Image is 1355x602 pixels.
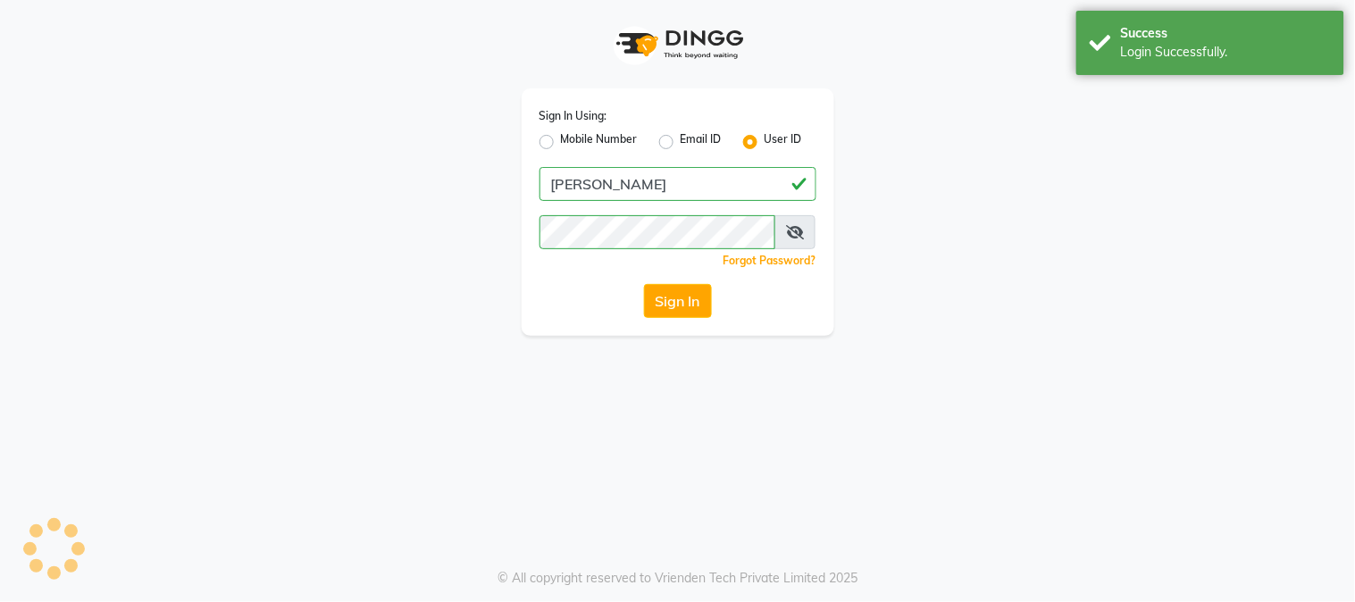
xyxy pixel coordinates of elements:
[681,131,722,153] label: Email ID
[539,215,776,249] input: Username
[724,254,816,267] a: Forgot Password?
[561,131,638,153] label: Mobile Number
[539,167,816,201] input: Username
[1121,24,1331,43] div: Success
[644,284,712,318] button: Sign In
[1121,43,1331,62] div: Login Successfully.
[539,108,607,124] label: Sign In Using:
[765,131,802,153] label: User ID
[606,18,749,71] img: logo1.svg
